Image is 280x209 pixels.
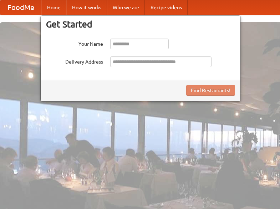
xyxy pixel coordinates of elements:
[46,39,103,48] label: Your Name
[107,0,145,15] a: Who we are
[46,56,103,65] label: Delivery Address
[46,19,235,30] h3: Get Started
[0,0,41,15] a: FoodMe
[145,0,188,15] a: Recipe videos
[66,0,107,15] a: How it works
[41,0,66,15] a: Home
[186,85,235,96] button: Find Restaurants!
